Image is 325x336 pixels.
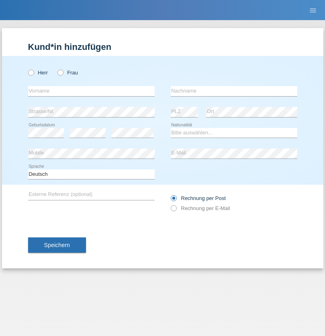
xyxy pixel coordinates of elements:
input: Rechnung per Post [171,195,176,205]
h1: Kund*in hinzufügen [28,42,297,52]
input: Frau [57,70,63,75]
label: Frau [57,70,78,76]
label: Rechnung per E-Mail [171,205,230,211]
i: menu [309,6,317,14]
button: Speichern [28,237,86,253]
input: Rechnung per E-Mail [171,205,176,215]
label: Rechnung per Post [171,195,226,201]
a: menu [305,8,321,12]
label: Herr [28,70,48,76]
input: Herr [28,70,33,75]
span: Speichern [44,242,70,248]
